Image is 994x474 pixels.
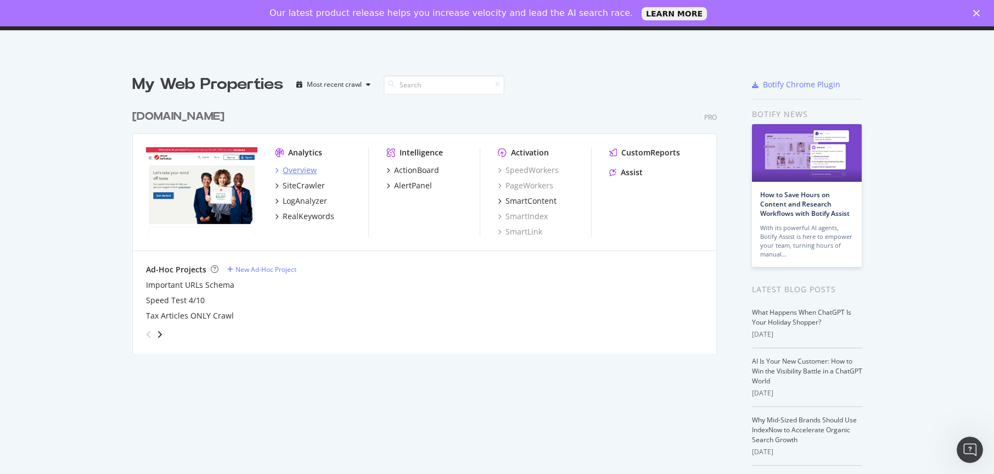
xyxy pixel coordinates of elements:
[142,326,156,343] div: angle-left
[763,79,840,90] div: Botify Chrome Plugin
[498,165,559,176] a: SpeedWorkers
[498,180,553,191] a: PageWorkers
[146,310,234,321] a: Tax Articles ONLY Crawl
[394,165,439,176] div: ActionBoard
[511,147,549,158] div: Activation
[760,224,853,259] div: With its powerful AI agents, Botify Assist is here to empower your team, turning hours of manual…
[275,211,334,222] a: RealKeywords
[132,74,283,96] div: My Web Properties
[132,109,224,125] div: [DOMAIN_NAME]
[283,180,325,191] div: SiteCrawler
[384,75,504,94] input: Search
[621,167,643,178] div: Assist
[760,190,850,218] a: How to Save Hours on Content and Research Workflows with Botify Assist
[288,147,322,158] div: Analytics
[132,109,229,125] a: [DOMAIN_NAME]
[498,196,557,207] a: SmartContent
[394,180,432,191] div: AlertPanel
[235,265,296,274] div: New Ad-Hoc Project
[752,330,862,339] div: [DATE]
[386,180,432,191] a: AlertPanel
[957,437,983,463] iframe: Intercom live chat
[621,147,680,158] div: CustomReports
[283,165,317,176] div: Overview
[506,196,557,207] div: SmartContent
[973,10,984,16] div: Close
[752,447,862,457] div: [DATE]
[275,196,327,207] a: LogAnalyzer
[292,76,375,93] button: Most recent crawl
[227,265,296,274] a: New Ad-Hoc Project
[146,147,257,236] img: turbotax.intuit.com
[609,147,680,158] a: CustomReports
[498,226,542,237] a: SmartLink
[609,167,643,178] a: Assist
[307,81,362,88] div: Most recent crawl
[498,211,548,222] a: SmartIndex
[283,211,334,222] div: RealKeywords
[752,308,851,327] a: What Happens When ChatGPT Is Your Holiday Shopper?
[275,165,317,176] a: Overview
[752,108,862,120] div: Botify news
[132,96,726,354] div: grid
[752,356,862,386] a: AI Is Your New Customer: How to Win the Visibility Battle in a ChatGPT World
[156,329,164,340] div: angle-right
[275,180,325,191] a: SiteCrawler
[752,415,857,444] a: Why Mid-Sized Brands Should Use IndexNow to Accelerate Organic Search Growth
[146,264,206,275] div: Ad-Hoc Projects
[283,196,327,207] div: LogAnalyzer
[752,388,862,398] div: [DATE]
[386,165,439,176] a: ActionBoard
[269,8,633,19] div: Our latest product release helps you increase velocity and lead the AI search race.
[752,283,862,295] div: Latest Blog Posts
[752,79,840,90] a: Botify Chrome Plugin
[146,280,234,291] a: Important URLs Schema
[146,295,205,306] a: Speed Test 4/10
[642,7,707,20] a: LEARN MORE
[400,147,443,158] div: Intelligence
[752,124,862,182] img: How to Save Hours on Content and Research Workflows with Botify Assist
[704,113,717,122] div: Pro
